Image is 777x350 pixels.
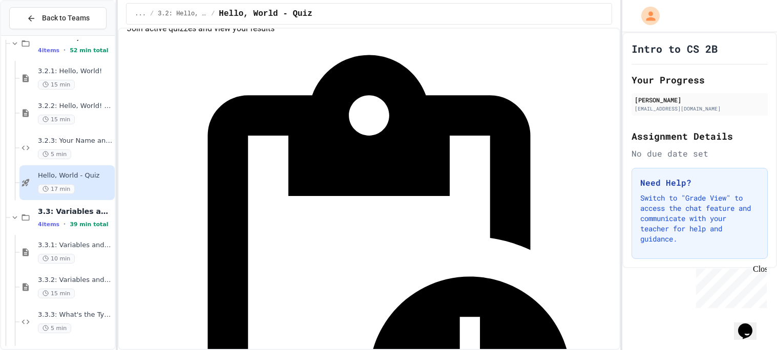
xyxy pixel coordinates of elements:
[635,105,765,113] div: [EMAIL_ADDRESS][DOMAIN_NAME]
[219,8,312,20] span: Hello, World - Quiz
[734,309,767,340] iframe: chat widget
[38,137,113,145] span: 3.2.3: Your Name and Favorite Movie
[64,220,66,228] span: •
[38,276,113,285] span: 3.3.2: Variables and Data Types - Review
[640,193,759,244] p: Switch to "Grade View" to access the chat feature and communicate with your teacher for help and ...
[38,115,75,124] span: 15 min
[38,67,113,76] span: 3.2.1: Hello, World!
[38,323,71,333] span: 5 min
[631,4,662,28] div: My Account
[38,184,75,194] span: 17 min
[632,129,768,143] h2: Assignment Details
[38,149,71,159] span: 5 min
[64,46,66,54] span: •
[4,4,71,65] div: Chat with us now!Close
[70,221,108,228] span: 39 min total
[38,207,113,216] span: 3.3: Variables and Data Types
[640,177,759,189] h3: Need Help?
[38,171,113,180] span: Hello, World - Quiz
[38,254,75,264] span: 10 min
[632,41,718,56] h1: Intro to CS 2B
[692,265,767,308] iframe: chat widget
[70,47,108,54] span: 52 min total
[127,23,611,35] p: Join active quizzes and view your results
[635,95,765,104] div: [PERSON_NAME]
[135,10,146,18] span: ...
[211,10,215,18] span: /
[38,47,59,54] span: 4 items
[38,311,113,319] span: 3.3.3: What's the Type?
[158,10,207,18] span: 3.2: Hello, World!
[38,221,59,228] span: 4 items
[632,147,768,160] div: No due date set
[38,241,113,250] span: 3.3.1: Variables and Data Types
[9,7,107,29] button: Back to Teams
[38,80,75,90] span: 15 min
[150,10,154,18] span: /
[38,102,113,111] span: 3.2.2: Hello, World! - Review
[38,289,75,298] span: 15 min
[632,73,768,87] h2: Your Progress
[42,13,90,24] span: Back to Teams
